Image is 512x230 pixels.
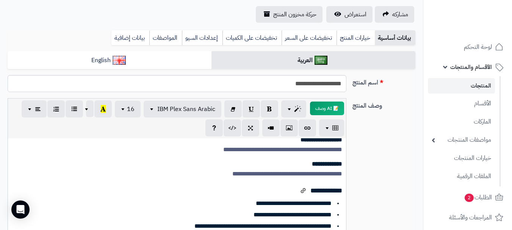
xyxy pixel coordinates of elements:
[349,98,418,110] label: وصف المنتج
[428,78,495,94] a: المنتجات
[460,17,505,33] img: logo-2.png
[8,51,211,70] a: English
[182,30,222,45] a: إعدادات السيو
[282,30,337,45] a: تخفيضات على السعر
[211,51,415,70] a: العربية
[428,38,507,56] a: لوحة التحكم
[256,6,323,23] a: حركة مخزون المنتج
[375,6,414,23] a: مشاركه
[464,192,492,203] span: الطلبات
[310,102,344,115] button: 📝 AI وصف
[157,105,215,114] span: IBM Plex Sans Arabic
[375,30,415,45] a: بيانات أساسية
[449,212,492,223] span: المراجعات والأسئلة
[344,10,366,19] span: استعراض
[428,150,495,166] a: خيارات المنتجات
[428,114,495,130] a: الماركات
[465,193,474,202] span: 2
[11,200,30,219] div: Open Intercom Messenger
[428,95,495,112] a: الأقسام
[298,187,308,194] div: عرض الروابط ذات الصلة
[113,56,126,65] img: English
[392,10,408,19] span: مشاركه
[115,101,141,117] button: 16
[326,6,373,23] a: استعراض
[315,56,328,65] img: العربية
[428,208,507,227] a: المراجعات والأسئلة
[127,105,135,114] span: 16
[349,75,418,87] label: اسم المنتج
[222,30,282,45] a: تخفيضات على الكميات
[337,30,375,45] a: خيارات المنتج
[428,132,495,148] a: مواصفات المنتجات
[450,62,492,72] span: الأقسام والمنتجات
[428,188,507,207] a: الطلبات2
[464,42,492,52] span: لوحة التحكم
[144,101,221,117] button: IBM Plex Sans Arabic
[149,30,182,45] a: المواصفات
[111,30,149,45] a: بيانات إضافية
[428,168,495,185] a: الملفات الرقمية
[273,10,316,19] span: حركة مخزون المنتج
